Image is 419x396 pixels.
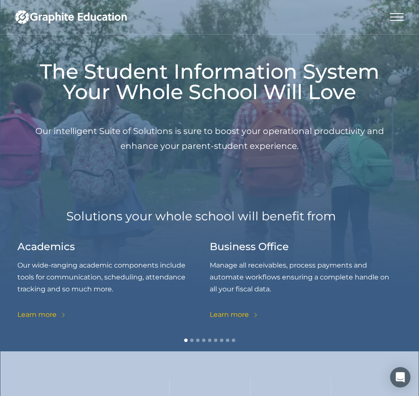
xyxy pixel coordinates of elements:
div: Open Intercom Messenger [390,367,410,387]
a: Learn more [17,309,67,321]
div: carousel [17,241,402,352]
div: 1 of 9 [17,241,210,321]
div: Show slide 1 of 9 [184,339,188,342]
div: Learn more [210,309,249,321]
p: Our intelligent Suite of Solutions is sure to boost your operational productivity and enhance you... [17,109,402,168]
div: Show slide 2 of 9 [190,339,194,342]
div: 2 of 9 [210,241,402,321]
div: Show slide 4 of 9 [202,339,205,342]
div: Show slide 6 of 9 [214,339,217,342]
h3: Business Office [210,241,289,253]
div: Learn more [17,309,57,321]
div: Show slide 3 of 9 [196,339,200,342]
p: Our wide-ranging academic components include tools for communication, scheduling, attendance trac... [17,259,210,295]
div: Show slide 5 of 9 [208,339,211,342]
h2: Solutions your whole school will benefit from [66,209,336,224]
div: Show slide 7 of 9 [220,339,223,342]
div: Show slide 8 of 9 [226,339,229,342]
h3: Academics [17,241,75,253]
p: Manage all receivables, process payments and automate workflows ensuring a complete handle on all... [210,259,402,295]
div: Show slide 9 of 9 [232,339,235,342]
h1: The Student Information System Your Whole School Will Love [17,61,402,102]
